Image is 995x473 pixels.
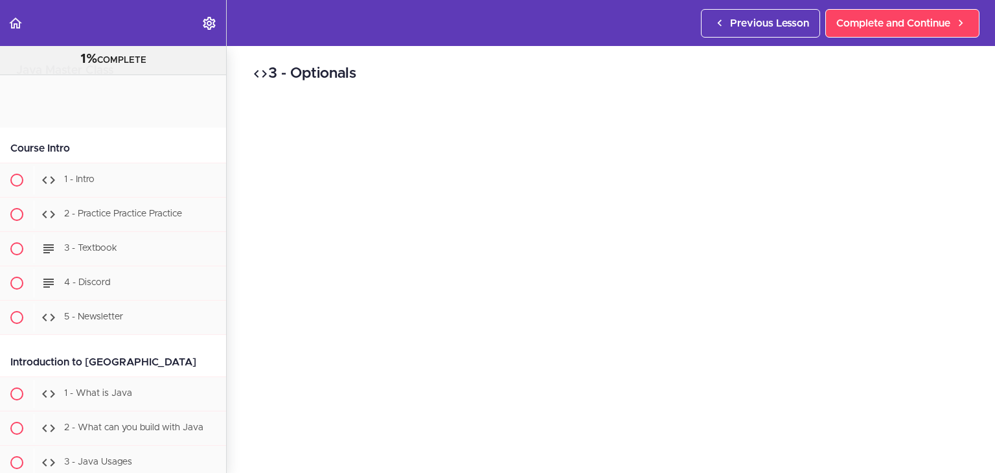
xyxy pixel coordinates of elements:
span: 3 - Java Usages [64,457,132,467]
span: 1 - Intro [64,175,95,184]
span: 4 - Discord [64,278,110,287]
a: Previous Lesson [701,9,820,38]
span: 3 - Textbook [64,244,117,253]
span: 2 - Practice Practice Practice [64,209,182,218]
h2: 3 - Optionals [253,63,969,85]
span: Complete and Continue [836,16,950,31]
span: 1 - What is Java [64,389,132,398]
a: Complete and Continue [825,9,979,38]
span: 5 - Newsletter [64,312,123,321]
div: COMPLETE [16,51,210,68]
span: Previous Lesson [730,16,809,31]
span: 1% [80,52,97,65]
span: 2 - What can you build with Java [64,423,203,432]
svg: Back to course curriculum [8,16,23,31]
svg: Settings Menu [201,16,217,31]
